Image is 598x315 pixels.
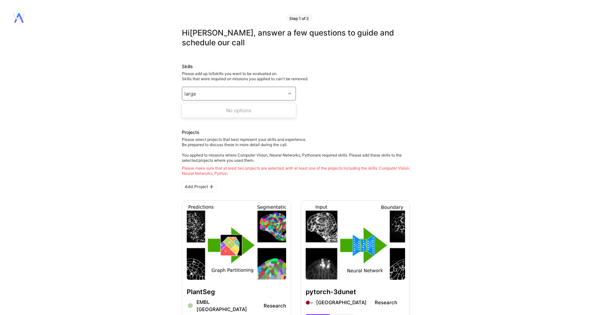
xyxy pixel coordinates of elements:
div: Please make sure that at least two projects are selected, with at least one of the projects inclu... [182,166,410,176]
div: Please select projects that best represent your skills and experience. Be prepared to discuss the... [182,137,410,176]
i: icon Chevron [288,92,291,95]
div: Hi [PERSON_NAME] , answer a few questions to guide and schedule our call [182,28,410,48]
div: Step 1 of 2 [285,14,313,22]
div: Projects [182,129,199,136]
div: Add Project [182,181,216,192]
span: Skills that were required on missions you applied to can't be removed. [182,76,308,81]
i: icon PlusBlackFlat [210,185,213,189]
div: No options [182,104,296,116]
div: Please add up to 5 skills you want to be evaluated on. [182,71,410,82]
div: Skills [182,63,410,70]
